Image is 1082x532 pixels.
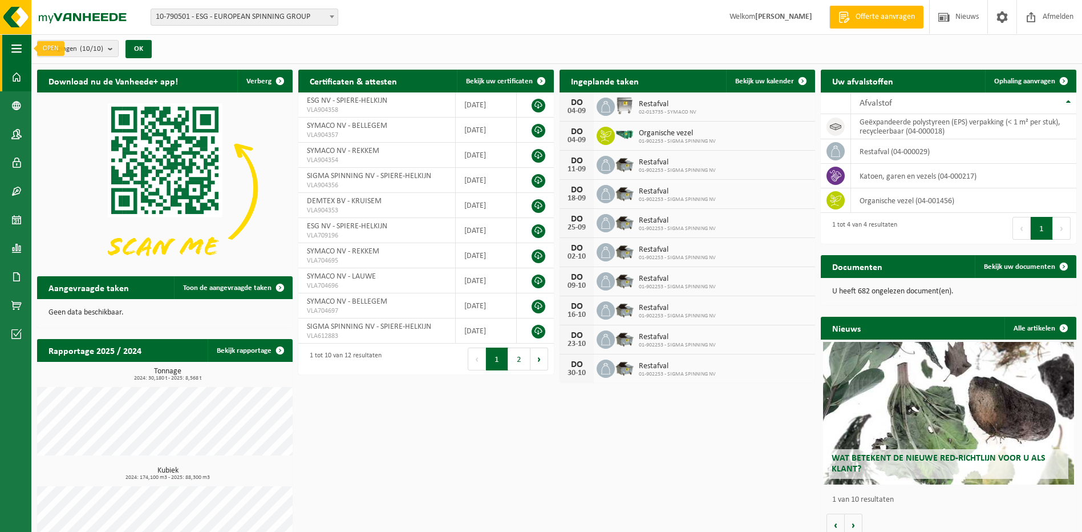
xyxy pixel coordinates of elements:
span: ESG NV - SPIERE-HELKIJN [307,96,387,105]
span: VLA904353 [307,206,447,215]
img: WB-1100-GAL-GY-02 [615,96,634,115]
button: Previous [1012,217,1031,240]
div: 09-10 [565,282,588,290]
a: Ophaling aanvragen [985,70,1075,92]
div: DO [565,244,588,253]
div: 18-09 [565,195,588,203]
span: Restafval [639,216,716,225]
img: WB-5000-GAL-GY-01 [615,358,634,377]
td: geëxpandeerde polystyreen (EPS) verpakking (< 1 m² per stuk), recycleerbaar (04-000018) [851,114,1076,139]
strong: [PERSON_NAME] [755,13,812,21]
span: Offerte aanvragen [853,11,918,23]
button: 2 [508,348,530,370]
td: [DATE] [456,168,517,193]
span: 01-902253 - SIGMA SPINNING NV [639,284,716,291]
span: Verberg [246,78,271,85]
a: Bekijk uw kalender [726,70,814,92]
span: Bekijk uw certificaten [466,78,533,85]
span: VLA904354 [307,156,447,165]
span: Restafval [639,100,696,109]
h3: Tonnage [43,368,293,381]
span: SYMACO NV - REKKEM [307,147,379,155]
span: 01-902253 - SIGMA SPINNING NV [639,196,716,203]
div: DO [565,186,588,195]
div: DO [565,98,588,107]
button: 1 [1031,217,1053,240]
span: Restafval [639,362,716,371]
td: organische vezel (04-001456) [851,188,1076,213]
span: 01-902253 - SIGMA SPINNING NV [639,371,716,378]
div: DO [565,273,588,282]
img: WB-5000-GAL-GY-01 [615,300,634,319]
a: Bekijk rapportage [208,339,291,362]
span: Vestigingen [43,41,103,58]
div: 30-10 [565,369,588,377]
div: DO [565,215,588,224]
div: 04-09 [565,107,588,115]
span: Restafval [639,158,716,167]
span: VLA904357 [307,131,447,140]
span: VLA904356 [307,181,447,190]
div: DO [565,302,588,311]
span: 2024: 174,100 m3 - 2025: 88,300 m3 [43,475,293,481]
span: SIGMA SPINNING NV - SPIERE-HELKIJN [307,323,431,331]
div: DO [565,127,588,136]
img: WB-5000-GAL-GY-01 [615,212,634,232]
td: [DATE] [456,118,517,143]
button: 1 [486,348,508,370]
span: Ophaling aanvragen [994,78,1055,85]
td: [DATE] [456,92,517,118]
span: ESG NV - SPIERE-HELKIJN [307,222,387,231]
span: Restafval [639,245,716,255]
button: OK [125,40,152,58]
span: VLA704696 [307,281,447,291]
span: Bekijk uw documenten [984,263,1055,271]
td: [DATE] [456,193,517,218]
span: Afvalstof [860,99,892,108]
h2: Download nu de Vanheede+ app! [37,70,189,92]
h2: Documenten [821,255,894,277]
span: 01-902253 - SIGMA SPINNING NV [639,342,716,349]
span: VLA612883 [307,332,447,341]
span: SIGMA SPINNING NV - SPIERE-HELKIJN [307,172,431,180]
img: WB-5000-GAL-GY-01 [615,329,634,348]
button: Next [1053,217,1071,240]
span: SYMACO NV - LAUWE [307,272,376,281]
div: 25-09 [565,224,588,232]
img: Download de VHEPlus App [37,92,293,284]
div: 04-09 [565,136,588,144]
img: WB-5000-GAL-GY-01 [615,154,634,174]
span: VLA904358 [307,106,447,115]
h3: Kubiek [43,467,293,481]
div: DO [565,156,588,166]
div: DO [565,360,588,369]
span: VLA704695 [307,256,447,265]
span: SYMACO NV - BELLEGEM [307,122,387,130]
td: katoen, garen en vezels (04-000217) [851,164,1076,188]
span: 01-902253 - SIGMA SPINNING NV [639,138,716,145]
p: U heeft 682 ongelezen document(en). [832,288,1065,296]
h2: Aangevraagde taken [37,276,140,299]
h2: Rapportage 2025 / 2024 [37,339,153,361]
div: 23-10 [565,340,588,348]
a: Alle artikelen [1004,317,1075,340]
count: (10/10) [80,45,103,53]
img: WB-5000-GAL-GY-01 [615,183,634,203]
h2: Nieuws [821,317,872,339]
p: Geen data beschikbaar. [48,309,281,317]
button: Next [530,348,548,370]
a: Toon de aangevraagde taken [174,276,291,299]
td: [DATE] [456,293,517,319]
h2: Certificaten & attesten [298,70,408,92]
span: SYMACO NV - BELLEGEM [307,297,387,306]
div: 11-09 [565,166,588,174]
span: VLA709196 [307,231,447,240]
span: 02-013735 - SYMACO NV [639,109,696,116]
div: 1 tot 4 van 4 resultaten [826,216,897,241]
span: Bekijk uw kalender [735,78,794,85]
a: Offerte aanvragen [829,6,923,29]
td: [DATE] [456,143,517,168]
span: 10-790501 - ESG - EUROPEAN SPINNING GROUP [151,9,338,25]
td: [DATE] [456,243,517,268]
span: Restafval [639,187,716,196]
